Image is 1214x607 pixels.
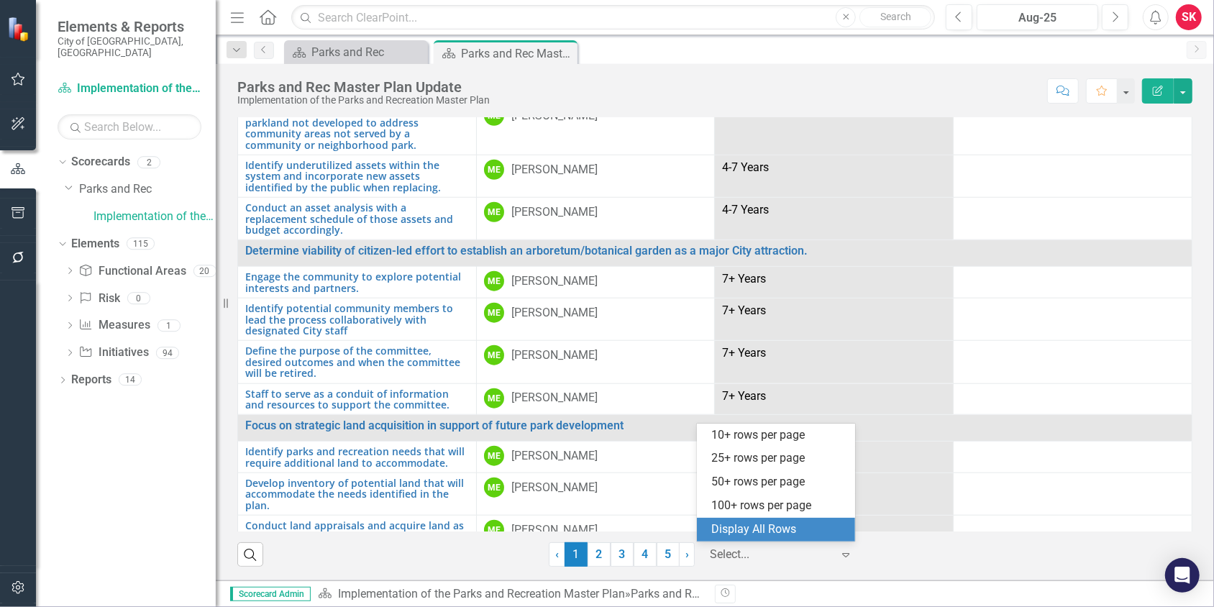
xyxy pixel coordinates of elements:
a: Implementation of the Parks and Recreation Master Plan [93,209,216,225]
td: Double-Click to Edit [954,341,1192,383]
div: 25+ rows per page [711,450,846,467]
div: 10+ rows per page [711,427,846,444]
div: ME [484,345,504,365]
span: ‹ [555,547,559,561]
td: Double-Click to Edit Right Click for Context Menu [238,155,477,198]
a: Engage the community to explore potential interests and partners. [245,271,469,293]
span: Scorecard Admin [230,587,311,601]
span: 4-7 Years [722,203,769,216]
div: Aug-25 [982,9,1093,27]
a: Risk [78,291,119,307]
td: Double-Click to Edit Right Click for Context Menu [238,473,477,516]
a: Define the purpose of the committee, desired outcomes and when the committee will be retired. [245,345,469,378]
td: Double-Click to Edit [954,101,1192,155]
a: Conduct an asset analysis with a replacement schedule of those assets and budget accordingly. [245,202,469,235]
a: Initiatives [78,344,148,361]
a: Implementation of the Parks and Recreation Master Plan [338,587,625,601]
a: Measures [78,317,150,334]
span: 1 [565,542,588,567]
button: Aug-25 [977,4,1098,30]
a: 5 [657,542,680,567]
td: Double-Click to Edit Right Click for Context Menu [238,198,477,240]
div: 14 [119,374,142,386]
a: Functional Areas [78,263,186,280]
div: [PERSON_NAME] [511,162,598,178]
span: 4-7 Years [722,160,769,174]
input: Search ClearPoint... [291,5,935,30]
a: Scorecards [71,154,130,170]
div: [PERSON_NAME] [511,204,598,221]
td: Double-Click to Edit Right Click for Context Menu [238,101,477,155]
div: Implementation of the Parks and Recreation Master Plan [237,95,490,106]
small: City of [GEOGRAPHIC_DATA], [GEOGRAPHIC_DATA] [58,35,201,59]
div: [PERSON_NAME] [511,273,598,290]
a: Identify parks and recreation needs that will require additional land to accommodate. [245,446,469,468]
a: Conduct land appraisals and acquire land as funds are available. [245,520,469,542]
td: Double-Click to Edit [476,198,715,240]
div: ME [484,303,504,323]
span: › [685,547,689,561]
td: Double-Click to Edit [476,267,715,298]
a: Staff to serve as a conduit of information and resources to support the committee. [245,388,469,411]
td: Double-Click to Edit [954,298,1192,341]
a: Elements [71,236,119,252]
td: Double-Click to Edit [715,155,954,198]
td: Double-Click to Edit [476,383,715,415]
td: Double-Click to Edit [476,298,715,341]
div: [PERSON_NAME] [511,347,598,364]
td: Double-Click to Edit [715,383,954,415]
span: Elements & Reports [58,18,201,35]
button: Search [859,7,931,27]
td: Double-Click to Edit [476,516,715,547]
div: [PERSON_NAME] [511,480,598,496]
input: Search Below... [58,114,201,140]
a: Develop inventory of potential land that will accommodate the needs identified in the plan. [245,478,469,511]
td: Double-Click to Edit [476,341,715,383]
span: 7+ Years [722,303,766,317]
td: Double-Click to Edit Right Click for Context Menu [238,442,477,473]
div: 115 [127,238,155,250]
td: Double-Click to Edit [954,442,1192,473]
div: ME [484,271,504,291]
div: 0 [127,292,150,304]
a: Develop a new park site master plan for parkland not developed to address community areas not ser... [245,106,469,150]
a: Reports [71,372,111,388]
td: Double-Click to Edit [954,267,1192,298]
div: » [318,586,704,603]
div: Parks and Rec [311,43,424,61]
span: 7+ Years [722,346,766,360]
td: Double-Click to Edit Right Click for Context Menu [238,240,1192,267]
span: 7+ Years [722,272,766,286]
a: Implementation of the Parks and Recreation Master Plan [58,81,201,97]
td: Double-Click to Edit [476,442,715,473]
a: Identify underutilized assets within the system and incorporate new assets identified by the publ... [245,160,469,193]
div: ME [484,446,504,466]
td: Double-Click to Edit Right Click for Context Menu [238,516,477,547]
div: ME [484,520,504,540]
td: Double-Click to Edit Right Click for Context Menu [238,383,477,415]
a: 3 [611,542,634,567]
td: Double-Click to Edit [476,473,715,516]
div: ME [484,160,504,180]
td: Double-Click to Edit [954,383,1192,415]
td: Double-Click to Edit [715,267,954,298]
div: ME [484,388,504,409]
td: Double-Click to Edit [715,341,954,383]
div: 20 [193,265,216,277]
div: 94 [156,347,179,359]
td: Double-Click to Edit [954,473,1192,516]
td: Double-Click to Edit [954,516,1192,547]
td: Double-Click to Edit [715,298,954,341]
a: 4 [634,542,657,567]
img: ClearPoint Strategy [7,17,32,42]
a: Focus on strategic land acquisition in support of future park development [245,419,1185,432]
td: Double-Click to Edit Right Click for Context Menu [238,341,477,383]
div: SK [1176,4,1202,30]
td: Double-Click to Edit [954,198,1192,240]
div: 2 [137,156,160,168]
div: [PERSON_NAME] [511,305,598,321]
div: Parks and Rec Master Plan Update [237,79,490,95]
div: [PERSON_NAME] [511,448,598,465]
div: ME [484,478,504,498]
div: [PERSON_NAME] [511,390,598,406]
